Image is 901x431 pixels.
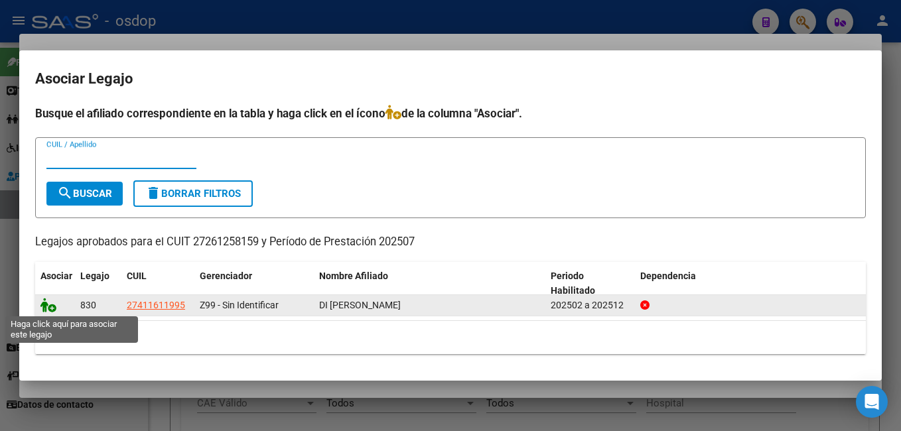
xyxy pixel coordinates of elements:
datatable-header-cell: Asociar [35,262,75,306]
h4: Busque el afiliado correspondiente en la tabla y haga click en el ícono de la columna "Asociar". [35,105,866,122]
datatable-header-cell: CUIL [121,262,194,306]
span: CUIL [127,271,147,281]
datatable-header-cell: Dependencia [635,262,866,306]
span: 830 [80,300,96,310]
span: Nombre Afiliado [319,271,388,281]
datatable-header-cell: Nombre Afiliado [314,262,545,306]
mat-icon: delete [145,185,161,201]
datatable-header-cell: Periodo Habilitado [545,262,635,306]
span: Gerenciador [200,271,252,281]
span: Borrar Filtros [145,188,241,200]
span: Buscar [57,188,112,200]
h2: Asociar Legajo [35,66,866,92]
div: 202502 a 202512 [551,298,630,313]
div: 1 registros [35,321,866,354]
span: Legajo [80,271,109,281]
datatable-header-cell: Legajo [75,262,121,306]
div: Open Intercom Messenger [856,386,888,418]
span: Periodo Habilitado [551,271,595,296]
datatable-header-cell: Gerenciador [194,262,314,306]
p: Legajos aprobados para el CUIT 27261258159 y Período de Prestación 202507 [35,234,866,251]
span: Z99 - Sin Identificar [200,300,279,310]
span: Asociar [40,271,72,281]
button: Borrar Filtros [133,180,253,207]
button: Buscar [46,182,123,206]
span: Dependencia [640,271,696,281]
span: 27411611995 [127,300,185,310]
mat-icon: search [57,185,73,201]
span: DI STEFANO GIULIANA [319,300,401,310]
